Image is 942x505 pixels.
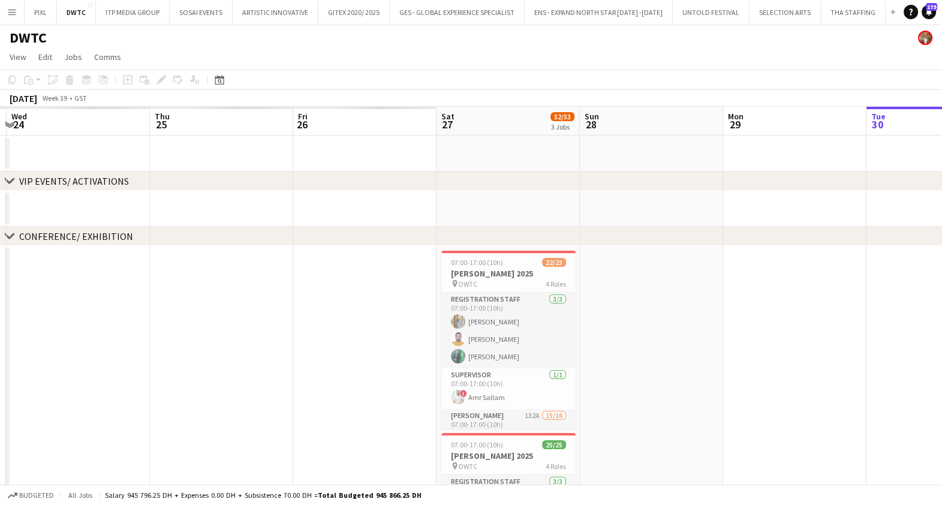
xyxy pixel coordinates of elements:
span: 22/23 [542,258,566,267]
button: DWTC [57,1,96,24]
button: UNTOLD FESTIVAL [673,1,750,24]
span: Sat [441,111,455,122]
button: SELECTION ARTS [750,1,821,24]
span: Week 39 [40,94,70,103]
button: ITP MEDIA GROUP [96,1,170,24]
span: 26 [296,118,308,131]
span: 25/25 [542,440,566,449]
span: 4 Roles [546,462,566,471]
span: 179 [926,3,937,11]
a: 179 [922,5,936,19]
span: DWTC [459,279,477,288]
span: Mon [728,111,744,122]
div: VIP EVENTS/ ACTIVATIONS [19,175,129,187]
button: Budgeted [6,489,56,502]
div: Salary 945 796.25 DH + Expenses 0.00 DH + Subsistence 70.00 DH = [105,491,422,500]
button: GITEX 2020/ 2025 [318,1,390,24]
span: Tue [871,111,886,122]
span: All jobs [66,491,95,500]
span: 30 [869,118,886,131]
span: 52/53 [550,112,574,121]
span: 4 Roles [546,279,566,288]
button: ENS - EXPAND NORTH STAR [DATE] -[DATE] [525,1,673,24]
span: View [10,52,26,62]
button: ARTISTIC INNOVATIVE [233,1,318,24]
button: GES - GLOBAL EXPERIENCE SPECIALIST [390,1,525,24]
h1: DWTC [10,29,47,47]
h3: [PERSON_NAME] 2025 [441,450,576,461]
span: Total Budgeted 945 866.25 DH [318,491,422,500]
span: 25 [153,118,170,131]
span: Wed [11,111,27,122]
span: 29 [726,118,744,131]
app-user-avatar: Clinton Appel [918,31,932,45]
h3: [PERSON_NAME] 2025 [441,268,576,279]
div: [DATE] [10,92,37,104]
app-card-role: Registration Staff3/307:00-17:00 (10h)[PERSON_NAME][PERSON_NAME][PERSON_NAME] [441,293,576,368]
app-card-role: Supervisor1/107:00-17:00 (10h)!Amr Sallam [441,368,576,409]
span: Edit [38,52,52,62]
span: 28 [583,118,599,131]
span: Comms [94,52,121,62]
app-job-card: 07:00-17:00 (10h)22/23[PERSON_NAME] 2025 DWTC4 RolesRegistration Staff3/307:00-17:00 (10h)[PERSON... [441,251,576,428]
span: 27 [440,118,455,131]
span: 07:00-17:00 (10h) [451,258,503,267]
span: Budgeted [19,491,54,500]
span: Fri [298,111,308,122]
button: SOSAI EVENTS [170,1,233,24]
div: CONFERENCE/ EXHIBITION [19,230,133,242]
span: DWTC [459,462,477,471]
span: Thu [155,111,170,122]
span: 07:00-17:00 (10h) [451,440,503,449]
span: Sun [585,111,599,122]
div: GST [74,94,87,103]
span: ! [460,390,467,397]
span: Jobs [64,52,82,62]
button: PIXL [25,1,57,24]
span: 24 [10,118,27,131]
a: Edit [34,49,57,65]
a: Comms [89,49,126,65]
button: THA STAFFING [821,1,886,24]
div: 3 Jobs [551,122,574,131]
a: View [5,49,31,65]
a: Jobs [59,49,87,65]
